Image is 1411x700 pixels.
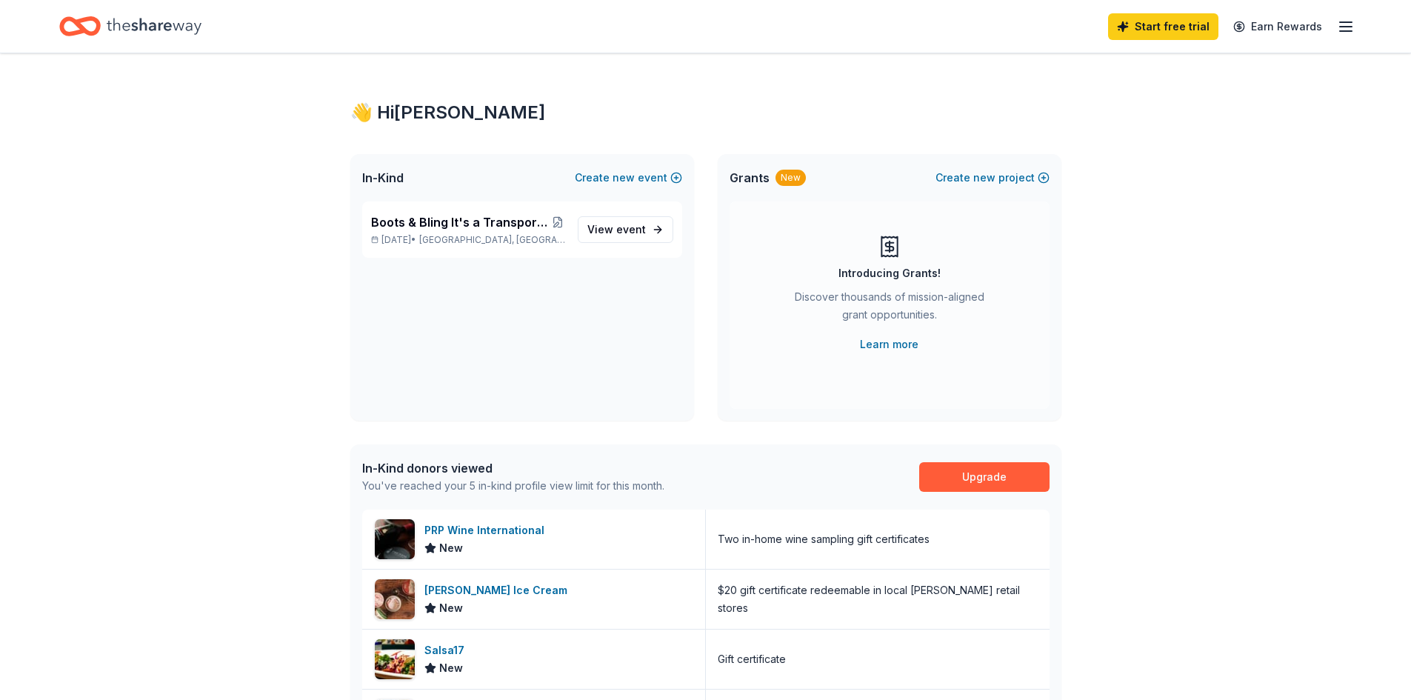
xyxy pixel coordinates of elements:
a: Start free trial [1108,13,1218,40]
span: event [616,223,646,236]
div: 👋 Hi [PERSON_NAME] [350,101,1061,124]
span: Boots & Bling It's a Transportation Thing Fall Fundraiser [371,213,550,231]
span: New [439,539,463,557]
div: Salsa17 [424,641,470,659]
span: [GEOGRAPHIC_DATA], [GEOGRAPHIC_DATA] [419,234,565,246]
button: Createnewevent [575,169,682,187]
img: Image for PRP Wine International [375,519,415,559]
div: $20 gift certificate redeemable in local [PERSON_NAME] retail stores [718,581,1038,617]
img: Image for Graeter's Ice Cream [375,579,415,619]
button: Createnewproject [935,169,1050,187]
p: [DATE] • [371,234,566,246]
div: Gift certificate [718,650,786,668]
span: View [587,221,646,239]
span: In-Kind [362,169,404,187]
span: New [439,659,463,677]
span: new [973,169,995,187]
div: You've reached your 5 in-kind profile view limit for this month. [362,477,664,495]
a: View event [578,216,673,243]
a: Learn more [860,336,918,353]
div: New [775,170,806,186]
a: Home [59,9,201,44]
span: New [439,599,463,617]
div: Two in-home wine sampling gift certificates [718,530,930,548]
img: Image for Salsa17 [375,639,415,679]
div: Discover thousands of mission-aligned grant opportunities. [789,288,990,330]
div: [PERSON_NAME] Ice Cream [424,581,573,599]
div: Introducing Grants! [838,264,941,282]
a: Upgrade [919,462,1050,492]
span: new [613,169,635,187]
span: Grants [730,169,770,187]
a: Earn Rewards [1224,13,1331,40]
div: PRP Wine International [424,521,550,539]
div: In-Kind donors viewed [362,459,664,477]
